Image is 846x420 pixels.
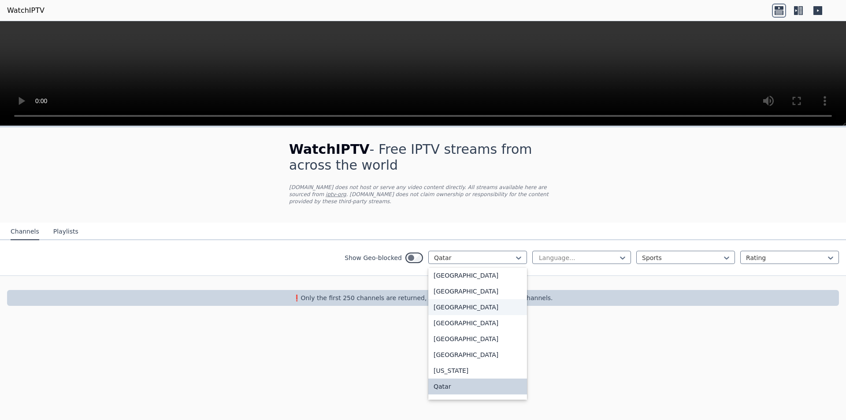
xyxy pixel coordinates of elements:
[11,294,835,302] p: ❗️Only the first 250 channels are returned, use the filters to narrow down channels.
[428,394,527,410] div: [GEOGRAPHIC_DATA]
[428,299,527,315] div: [GEOGRAPHIC_DATA]
[326,191,346,197] a: iptv-org
[428,268,527,283] div: [GEOGRAPHIC_DATA]
[428,331,527,347] div: [GEOGRAPHIC_DATA]
[7,5,45,16] a: WatchIPTV
[428,315,527,331] div: [GEOGRAPHIC_DATA]
[428,363,527,379] div: [US_STATE]
[53,223,78,240] button: Playlists
[289,184,557,205] p: [DOMAIN_NAME] does not host or serve any video content directly. All streams available here are s...
[428,347,527,363] div: [GEOGRAPHIC_DATA]
[289,141,370,157] span: WatchIPTV
[289,141,557,173] h1: - Free IPTV streams from across the world
[11,223,39,240] button: Channels
[345,253,402,262] label: Show Geo-blocked
[428,283,527,299] div: [GEOGRAPHIC_DATA]
[428,379,527,394] div: Qatar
